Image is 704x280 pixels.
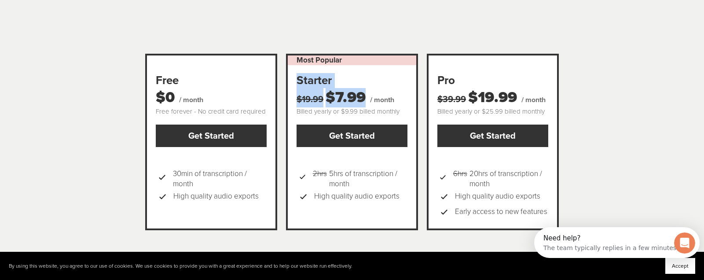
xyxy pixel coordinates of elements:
a: Get Started [156,125,267,147]
span: 5hrs of transcription / month [313,169,407,188]
div: Most Popular [288,55,416,65]
div: Free forever - No credit card required [156,107,267,116]
button: Accept [665,258,695,274]
s: 2hrs [313,169,327,188]
iframe: Intercom live chat [674,232,695,254]
span: Early access to new features [455,204,547,220]
p: By using this website, you agree to our use of cookies. We use cookies to provide you with a grea... [9,263,352,269]
iframe: Intercom live chat discovery launcher [534,227,700,258]
a: Get Started [437,125,548,147]
span: / month [521,96,546,104]
div: The team typically replies in a few minutes. [9,15,144,24]
span: / month [179,96,203,104]
span: $0 [156,88,175,107]
span: $19.99 [468,88,517,107]
span: High quality audio exports [173,189,259,204]
s: $39.99 [437,94,466,105]
div: Starter [297,73,407,88]
div: Open Intercom Messenger [4,4,170,28]
span: 20hrs of transcription / month [453,169,548,188]
s: $19.99 [297,94,323,105]
span: / month [370,96,394,104]
s: 6hrs [453,169,467,188]
div: Billed yearly or $25.99 billed monthly [437,107,548,116]
span: Accept [672,263,689,269]
div: Pro [437,73,548,88]
div: Billed yearly or $9.99 billed monthly [297,107,407,116]
a: Get Started [297,125,407,147]
span: High quality audio exports [455,189,540,204]
span: High quality audio exports [314,189,400,204]
span: 30min of transcription / month [173,169,267,188]
div: Free [156,73,267,88]
span: $7.99 [326,88,366,107]
div: Need help? [9,7,144,15]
